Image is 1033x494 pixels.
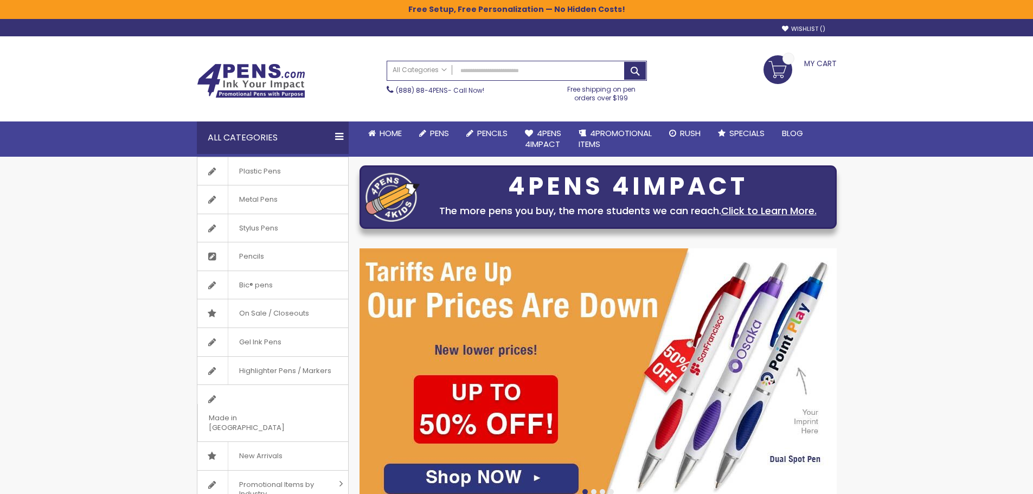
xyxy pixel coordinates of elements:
span: New Arrivals [228,442,293,470]
img: 4Pens Custom Pens and Promotional Products [197,63,305,98]
a: Home [360,121,410,145]
a: Gel Ink Pens [197,328,348,356]
span: Metal Pens [228,185,288,214]
a: Stylus Pens [197,214,348,242]
span: Gel Ink Pens [228,328,292,356]
div: The more pens you buy, the more students we can reach. [425,203,831,219]
a: 4PROMOTIONALITEMS [570,121,660,157]
span: 4PROMOTIONAL ITEMS [579,127,652,150]
span: Pencils [477,127,508,139]
span: On Sale / Closeouts [228,299,320,328]
a: (888) 88-4PENS [396,86,448,95]
a: All Categories [387,61,452,79]
a: Metal Pens [197,185,348,214]
a: Pens [410,121,458,145]
a: New Arrivals [197,442,348,470]
span: Pens [430,127,449,139]
span: Rush [680,127,701,139]
span: Blog [782,127,803,139]
span: Bic® pens [228,271,284,299]
span: 4Pens 4impact [525,127,561,150]
a: Highlighter Pens / Markers [197,357,348,385]
img: four_pen_logo.png [365,172,420,222]
span: Made in [GEOGRAPHIC_DATA] [197,404,321,441]
span: Highlighter Pens / Markers [228,357,342,385]
span: - Call Now! [396,86,484,95]
span: Pencils [228,242,275,271]
a: Wishlist [782,25,825,33]
div: All Categories [197,121,349,154]
div: 4PENS 4IMPACT [425,175,831,198]
span: Home [380,127,402,139]
a: Specials [709,121,773,145]
span: Specials [729,127,765,139]
a: Pencils [458,121,516,145]
a: Pencils [197,242,348,271]
div: Free shipping on pen orders over $199 [556,81,647,102]
span: Stylus Pens [228,214,289,242]
a: Made in [GEOGRAPHIC_DATA] [197,385,348,441]
a: Click to Learn More. [721,204,817,217]
a: Plastic Pens [197,157,348,185]
a: Bic® pens [197,271,348,299]
a: Rush [660,121,709,145]
span: Plastic Pens [228,157,292,185]
a: 4Pens4impact [516,121,570,157]
a: Blog [773,121,812,145]
span: All Categories [393,66,447,74]
a: On Sale / Closeouts [197,299,348,328]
